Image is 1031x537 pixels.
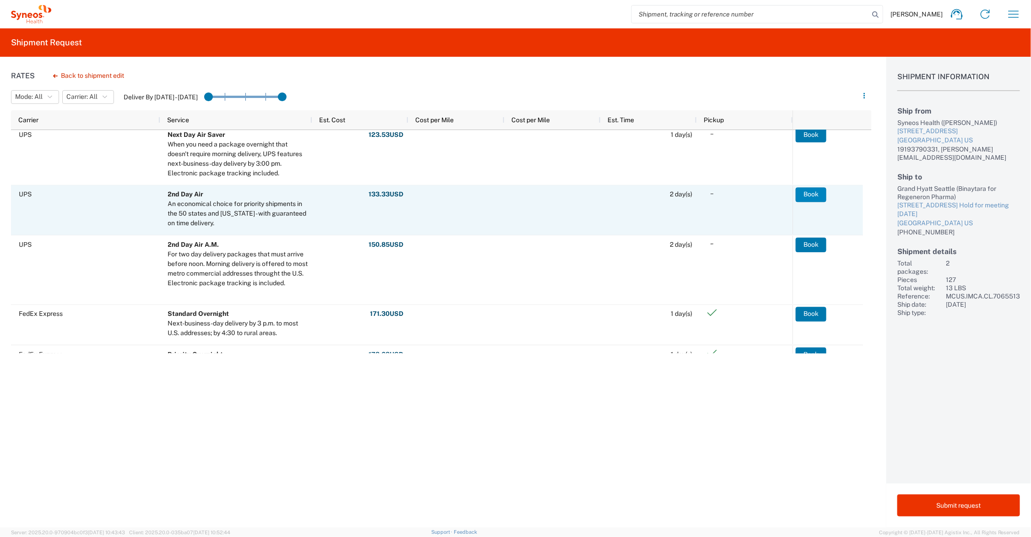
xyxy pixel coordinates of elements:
button: Carrier: All [62,90,114,104]
div: [DATE] [946,300,1020,309]
button: Mode: All [11,90,59,104]
div: [GEOGRAPHIC_DATA] US [897,219,1020,228]
button: 133.33USD [369,187,404,202]
button: Book [796,347,826,362]
a: [STREET_ADDRESS] Hold for meeting [DATE][GEOGRAPHIC_DATA] US [897,201,1020,228]
strong: 171.30 USD [370,310,404,319]
div: 19193790331, [PERSON_NAME][EMAIL_ADDRESS][DOMAIN_NAME] [897,145,1020,162]
span: Est. Cost [320,116,346,124]
strong: 133.33 USD [369,190,404,199]
span: Mode: All [15,92,43,101]
span: [DATE] 10:52:44 [193,530,230,535]
span: UPS [19,241,32,248]
div: Reference: [897,292,942,300]
strong: 178.68 USD [369,350,404,359]
button: Submit request [897,494,1020,516]
span: Pickup [704,116,724,124]
div: Total weight: [897,284,942,292]
span: Server: 2025.20.0-970904bc0f3 [11,530,125,535]
div: Pieces [897,276,942,284]
span: Est. Time [608,116,635,124]
button: Book [796,307,826,321]
div: [STREET_ADDRESS] [897,127,1020,136]
div: 2 [946,259,1020,276]
div: 127 [946,276,1020,284]
h1: Shipment Information [897,72,1020,91]
div: MCUS.IMCA.CL.7065513 [946,292,1020,300]
div: Grand Hyatt Seattle (Binaytara for Regeneron Pharma) [897,184,1020,201]
div: For two day delivery packages that must arrive before noon. Morning delivery is offered to most m... [168,250,308,288]
div: [PHONE_NUMBER] [897,228,1020,236]
h1: Rates [11,71,35,80]
div: An economical choice for priority shipments in the 50 states and Puerto Rico - with guaranteed on... [168,200,308,228]
span: 2 day(s) [670,191,693,198]
span: Service [168,116,190,124]
button: Book [796,128,826,142]
div: Ship date: [897,300,942,309]
h2: Ship from [897,107,1020,115]
button: Book [796,238,826,252]
b: Standard Overnight [168,310,229,318]
span: Carrier [18,116,38,124]
strong: 150.85 USD [369,240,404,249]
h2: Ship to [897,173,1020,181]
div: Ship type: [897,309,942,317]
input: Shipment, tracking or reference number [632,5,869,23]
span: 1 day(s) [671,131,693,138]
a: [STREET_ADDRESS][GEOGRAPHIC_DATA] US [897,127,1020,145]
div: When you need a package overnight that doesn't require morning delivery, UPS features next-busine... [168,140,308,178]
div: [STREET_ADDRESS] Hold for meeting [DATE] [897,201,1020,219]
button: 150.85USD [369,238,404,252]
label: Deliver By [DATE] - [DATE] [124,93,198,101]
span: 2 day(s) [670,241,693,248]
span: Client: 2025.20.0-035ba07 [129,530,230,535]
b: 2nd Day Air A.M. [168,241,219,248]
span: Cost per Mile [512,116,550,124]
span: UPS [19,131,32,138]
span: Cost per Mile [416,116,454,124]
button: 178.68USD [369,347,404,362]
div: Syneos Health ([PERSON_NAME]) [897,119,1020,127]
button: 171.30USD [370,307,404,321]
span: 1 day(s) [671,351,693,358]
span: FedEx Express [19,310,63,318]
div: [GEOGRAPHIC_DATA] US [897,136,1020,145]
span: 1 day(s) [671,310,693,318]
button: Back to shipment edit [46,68,131,84]
a: Support [431,529,454,535]
div: 13 LBS [946,284,1020,292]
span: FedEx Express [19,351,63,358]
a: Feedback [454,529,477,535]
div: Total packages: [897,259,942,276]
div: Next-business-day delivery by 3 p.m. to most U.S. addresses; by 4:30 to rural areas. [168,319,308,338]
strong: 123.53 USD [369,130,404,139]
span: [PERSON_NAME] [890,10,943,18]
button: Book [796,187,826,202]
span: Carrier: All [66,92,98,101]
b: Priority Overnight [168,351,223,358]
button: 123.53USD [369,128,404,142]
span: Copyright © [DATE]-[DATE] Agistix Inc., All Rights Reserved [879,528,1020,537]
span: UPS [19,191,32,198]
b: Next Day Air Saver [168,131,226,138]
b: 2nd Day Air [168,191,204,198]
span: [DATE] 10:43:43 [88,530,125,535]
h2: Shipment details [897,247,1020,256]
h2: Shipment Request [11,37,82,48]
